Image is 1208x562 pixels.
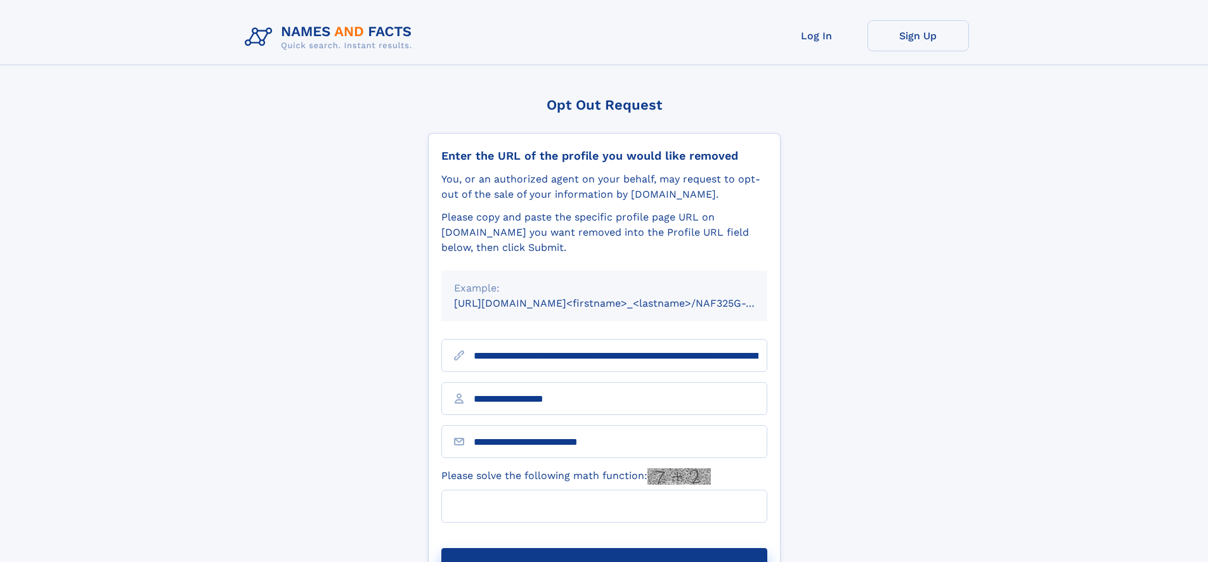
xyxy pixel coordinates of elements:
div: Please copy and paste the specific profile page URL on [DOMAIN_NAME] you want removed into the Pr... [441,210,767,255]
div: Opt Out Request [428,97,781,113]
div: You, or an authorized agent on your behalf, may request to opt-out of the sale of your informatio... [441,172,767,202]
div: Example: [454,281,755,296]
label: Please solve the following math function: [441,468,711,485]
a: Sign Up [867,20,969,51]
a: Log In [766,20,867,51]
img: Logo Names and Facts [240,20,422,54]
small: [URL][DOMAIN_NAME]<firstname>_<lastname>/NAF325G-xxxxxxxx [454,297,791,309]
div: Enter the URL of the profile you would like removed [441,149,767,163]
